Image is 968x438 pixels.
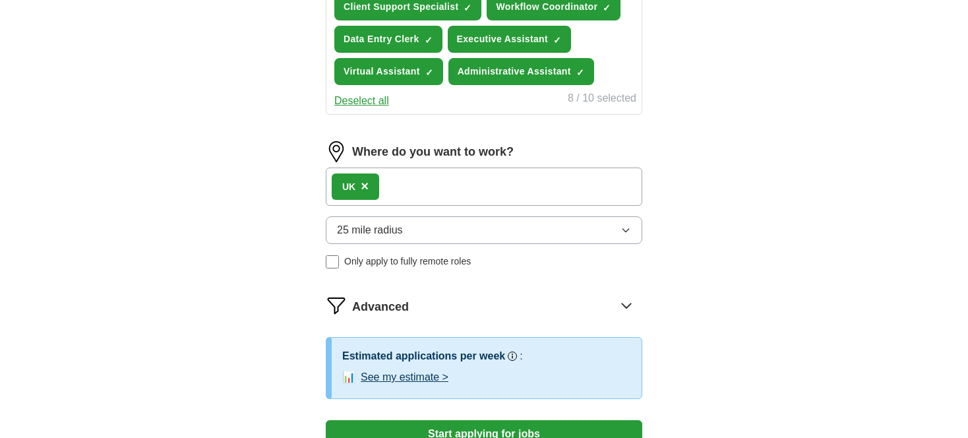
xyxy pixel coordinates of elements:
[425,35,433,46] span: ✓
[334,26,442,53] button: Data Entry Clerk✓
[568,90,636,109] div: 8 / 10 selected
[553,35,561,46] span: ✓
[361,369,448,385] button: See my estimate >
[334,93,389,109] button: Deselect all
[326,141,347,162] img: location.png
[458,65,571,78] span: Administrative Assistant
[344,255,471,268] span: Only apply to fully remote roles
[425,67,433,78] span: ✓
[457,32,548,46] span: Executive Assistant
[603,3,611,13] span: ✓
[361,179,369,193] span: ×
[464,3,471,13] span: ✓
[361,177,369,197] button: ×
[326,216,642,244] button: 25 mile radius
[342,348,505,364] h3: Estimated applications per week
[337,222,403,238] span: 25 mile radius
[326,255,339,268] input: Only apply to fully remote roles
[352,143,514,161] label: Where do you want to work?
[344,32,419,46] span: Data Entry Clerk
[352,298,409,316] span: Advanced
[342,369,355,385] span: 📊
[334,58,443,85] button: Virtual Assistant✓
[520,348,522,364] h3: :
[344,65,420,78] span: Virtual Assistant
[448,26,571,53] button: Executive Assistant✓
[342,180,355,194] div: UK
[576,67,584,78] span: ✓
[448,58,594,85] button: Administrative Assistant✓
[326,295,347,316] img: filter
